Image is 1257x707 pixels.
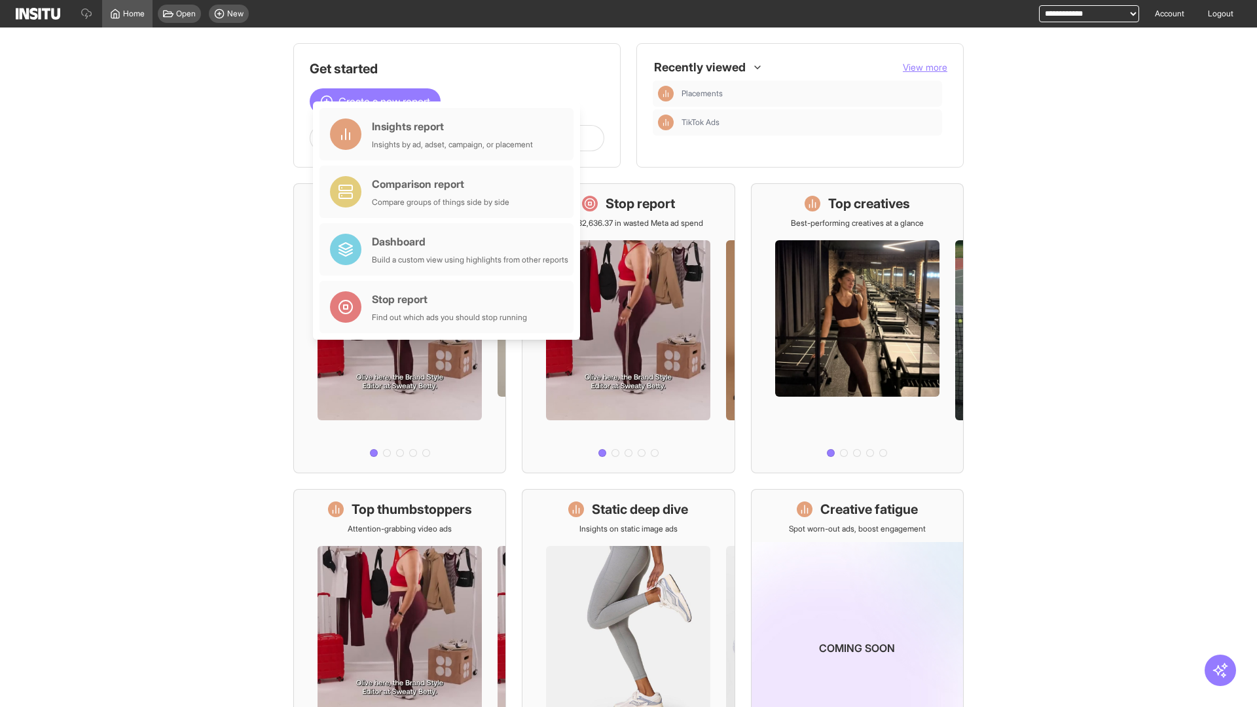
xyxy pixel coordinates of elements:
[338,94,430,109] span: Create a new report
[372,139,533,150] div: Insights by ad, adset, campaign, or placement
[751,183,964,473] a: Top creativesBest-performing creatives at a glance
[16,8,60,20] img: Logo
[372,234,568,249] div: Dashboard
[554,218,703,228] p: Save £32,636.37 in wasted Meta ad spend
[123,9,145,19] span: Home
[592,500,688,518] h1: Static deep dive
[310,60,604,78] h1: Get started
[352,500,472,518] h1: Top thumbstoppers
[579,524,678,534] p: Insights on static image ads
[293,183,506,473] a: What's live nowSee all active ads instantly
[828,194,910,213] h1: Top creatives
[903,61,947,74] button: View more
[372,197,509,208] div: Compare groups of things side by side
[682,117,720,128] span: TikTok Ads
[606,194,675,213] h1: Stop report
[372,118,533,134] div: Insights report
[522,183,735,473] a: Stop reportSave £32,636.37 in wasted Meta ad spend
[372,312,527,323] div: Find out which ads you should stop running
[310,88,441,115] button: Create a new report
[903,62,947,73] span: View more
[372,291,527,307] div: Stop report
[682,117,937,128] span: TikTok Ads
[372,255,568,265] div: Build a custom view using highlights from other reports
[348,524,452,534] p: Attention-grabbing video ads
[658,86,674,101] div: Insights
[682,88,937,99] span: Placements
[176,9,196,19] span: Open
[372,176,509,192] div: Comparison report
[791,218,924,228] p: Best-performing creatives at a glance
[227,9,244,19] span: New
[658,115,674,130] div: Insights
[682,88,723,99] span: Placements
